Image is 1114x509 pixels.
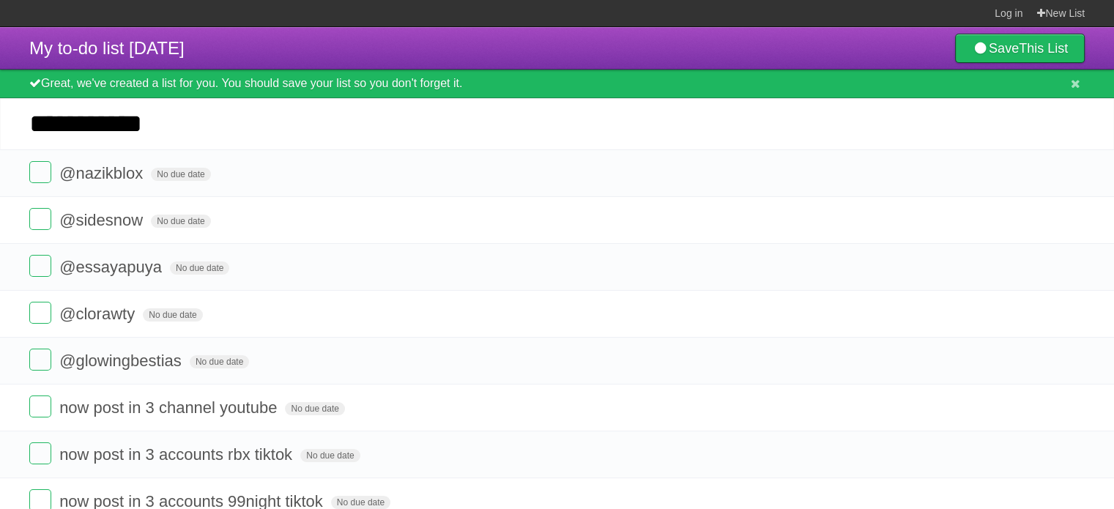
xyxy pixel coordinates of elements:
label: Done [29,442,51,464]
span: No due date [143,308,202,322]
span: @clorawty [59,305,138,323]
span: now post in 3 accounts rbx tiktok [59,445,296,464]
span: @nazikblox [59,164,146,182]
a: SaveThis List [955,34,1085,63]
label: Done [29,302,51,324]
span: No due date [285,402,344,415]
label: Done [29,349,51,371]
span: No due date [151,215,210,228]
span: @sidesnow [59,211,146,229]
span: My to-do list [DATE] [29,38,185,58]
span: @essayapuya [59,258,166,276]
span: No due date [170,261,229,275]
span: No due date [190,355,249,368]
span: No due date [300,449,360,462]
span: now post in 3 channel youtube [59,398,281,417]
label: Done [29,161,51,183]
span: No due date [331,496,390,509]
label: Done [29,395,51,417]
label: Done [29,255,51,277]
label: Done [29,208,51,230]
span: @glowingbestias [59,352,185,370]
span: No due date [151,168,210,181]
b: This List [1019,41,1068,56]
